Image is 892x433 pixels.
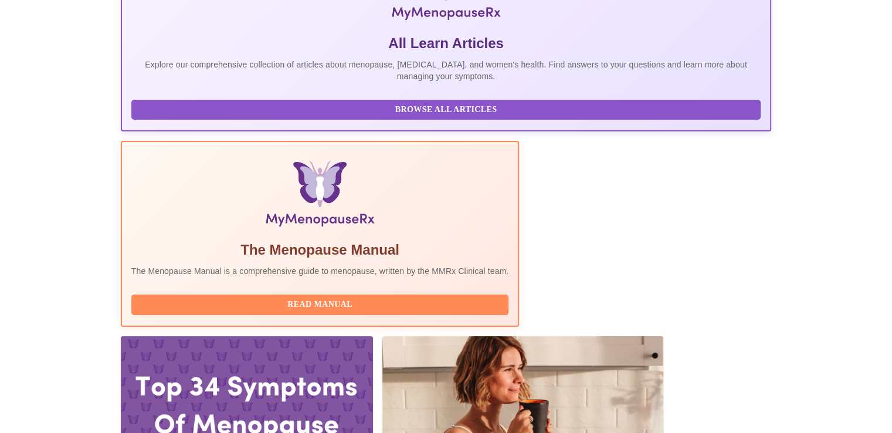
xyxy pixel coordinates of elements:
[131,59,761,82] p: Explore our comprehensive collection of articles about menopause, [MEDICAL_DATA], and women's hea...
[131,34,761,53] h5: All Learn Articles
[143,103,749,117] span: Browse All Articles
[143,297,497,312] span: Read Manual
[131,265,509,277] p: The Menopause Manual is a comprehensive guide to menopause, written by the MMRx Clinical team.
[131,100,761,120] button: Browse All Articles
[131,241,509,259] h5: The Menopause Manual
[131,104,764,114] a: Browse All Articles
[131,295,509,315] button: Read Manual
[191,161,449,231] img: Menopause Manual
[131,299,512,309] a: Read Manual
